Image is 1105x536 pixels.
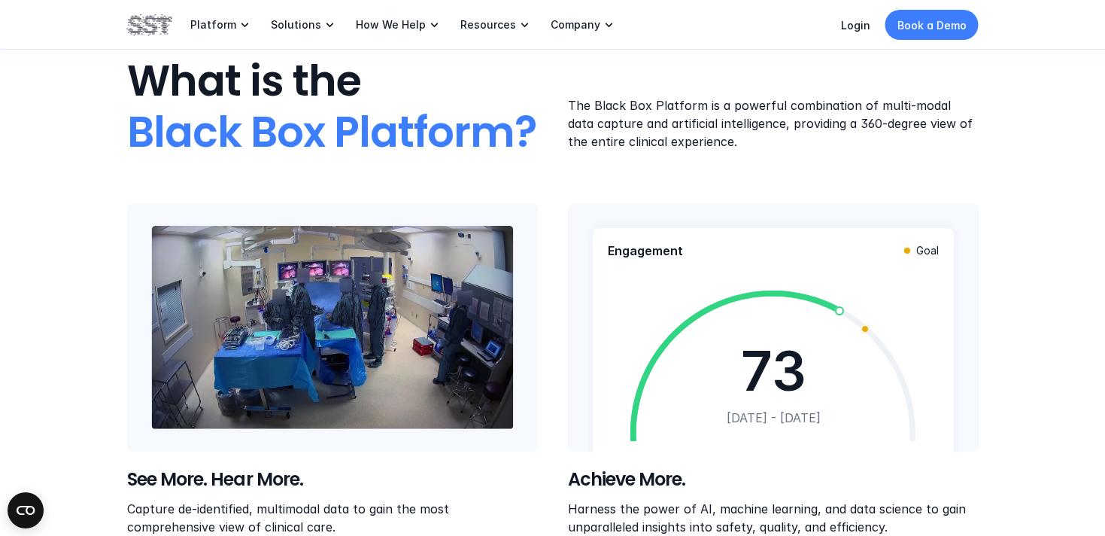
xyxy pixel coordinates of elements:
[897,17,967,33] p: Book a Demo
[127,499,538,535] p: Capture de-identified, multimodal data to gain the most comprehensive view of clinical care.
[551,18,600,32] p: Company
[460,18,516,32] p: Resources
[568,467,979,492] h5: Achieve More.
[271,18,321,32] p: Solutions
[916,244,939,257] p: Goal
[608,243,683,258] p: Engagement
[841,19,870,32] a: Login
[127,52,361,111] span: What is the
[190,18,236,32] p: Platform
[726,410,820,426] p: [DATE] - [DATE]
[8,492,44,528] button: Open CMP widget
[127,12,172,38] img: SST logo
[568,499,979,535] p: Harness the power of AI, machine learning, and data science to gain unparalleled insights into sa...
[885,10,979,40] a: Book a Demo
[568,96,979,151] p: The Black Box Platform is a powerful combination of multi-modal data capture and artificial intel...
[127,467,538,492] h5: See More. Hear More.
[127,103,536,162] span: Black Box Platform?
[740,339,806,404] p: 73
[356,18,426,32] p: How We Help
